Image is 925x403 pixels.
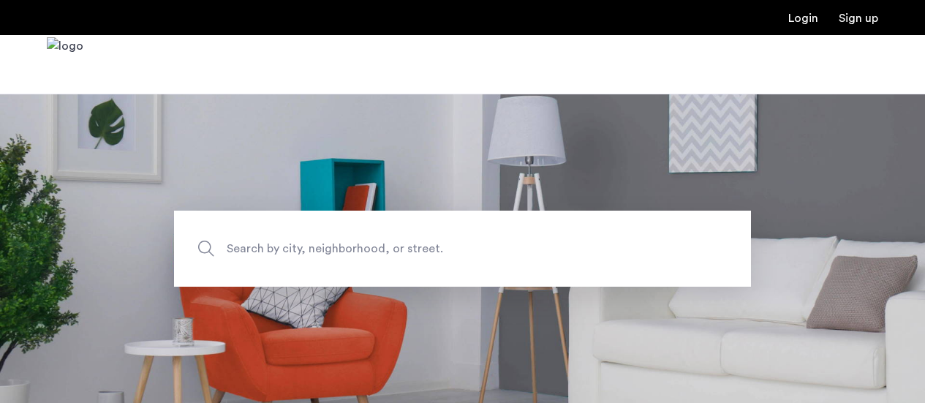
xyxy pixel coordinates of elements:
[47,37,83,92] img: logo
[47,37,83,92] a: Cazamio Logo
[227,238,630,258] span: Search by city, neighborhood, or street.
[788,12,818,24] a: Login
[839,12,878,24] a: Registration
[174,211,751,287] input: Apartment Search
